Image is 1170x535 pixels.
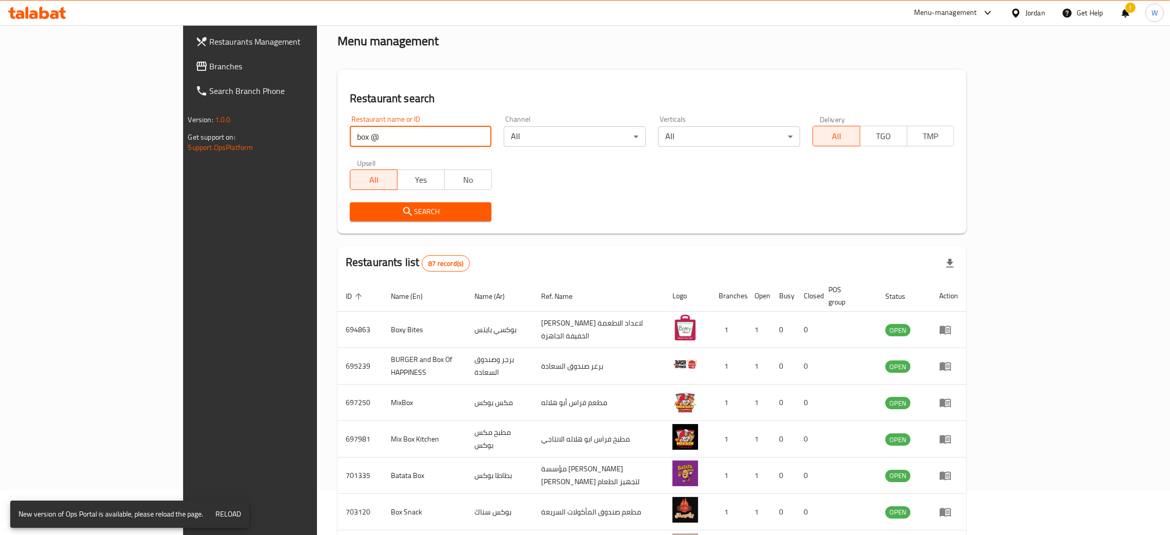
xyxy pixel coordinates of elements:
img: Mix Box Kitchen [672,424,698,450]
th: Branches [710,280,746,312]
td: 0 [796,494,820,530]
span: OPEN [885,506,910,518]
span: Name (Ar) [474,290,518,302]
div: Menu-management [914,7,977,19]
td: 0 [796,421,820,457]
span: Status [885,290,919,302]
td: 0 [796,312,820,348]
a: Branches [187,54,379,79]
span: Restaurants Management [210,35,370,48]
button: No [444,169,492,190]
div: Menu [939,506,958,518]
h2: Menu management [338,33,439,49]
img: BURGER and Box Of HAPPINESS [672,351,698,377]
td: Boxy Bites [383,312,466,348]
input: Search for restaurant name or ID.. [350,126,492,147]
div: Menu [939,396,958,409]
div: Export file [938,251,962,276]
td: 1 [746,312,771,348]
span: Ref. Name [541,290,586,302]
td: 0 [796,457,820,494]
button: Search [350,202,492,221]
td: بطاطا بوكس [466,457,533,494]
button: All [350,169,398,190]
td: 0 [771,457,796,494]
th: Logo [664,280,710,312]
img: Batata Box [672,461,698,486]
span: 87 record(s) [422,259,469,269]
span: Search [358,205,484,218]
th: Busy [771,280,796,312]
td: بوكسي بايتس [466,312,533,348]
h2: Restaurants list [346,255,470,272]
button: All [812,126,860,146]
a: Restaurants Management [187,29,379,54]
td: MixBox [383,385,466,421]
span: TMP [911,129,950,144]
div: All [504,126,646,147]
td: مؤسسة [PERSON_NAME] [PERSON_NAME] لتجهيز الطعام [533,457,664,494]
td: 1 [746,348,771,385]
img: MixBox [672,388,698,413]
td: 0 [771,348,796,385]
span: Version: [188,113,213,126]
span: Search Branch Phone [210,85,370,97]
span: OPEN [885,324,910,336]
span: TGO [864,129,903,144]
span: OPEN [885,470,910,482]
div: Menu [939,323,958,336]
th: Open [746,280,771,312]
span: Reload [215,508,241,521]
div: Total records count [422,255,470,272]
div: Menu [939,433,958,445]
span: POS group [828,283,865,308]
td: [PERSON_NAME] لاعداد الاطعمة الخفيفة الجاهزة [533,312,664,348]
td: 1 [710,494,746,530]
th: Closed [796,280,820,312]
td: 1 [710,385,746,421]
span: Get support on: [188,130,235,144]
img: Box Snack [672,497,698,523]
div: New version of Ops Portal is available, please reload the page. [18,504,203,525]
a: Support.OpsPlatform [188,141,253,154]
td: 0 [771,385,796,421]
td: برجر وصندوق السعادة [466,348,533,385]
td: 1 [710,312,746,348]
h2: Restaurant search [350,91,955,106]
td: 1 [746,421,771,457]
span: No [449,173,488,187]
td: مطعم صندوق المأكولات السريعة [533,494,664,530]
div: OPEN [885,433,910,446]
td: مكس بوكس [466,385,533,421]
td: 0 [771,421,796,457]
td: بوكس سناك [466,494,533,530]
button: TGO [860,126,907,146]
td: 0 [771,312,796,348]
a: Search Branch Phone [187,79,379,103]
div: Menu [939,469,958,482]
td: 1 [710,421,746,457]
img: Boxy Bites [672,315,698,340]
label: Delivery [820,116,845,123]
span: OPEN [885,434,910,446]
button: Reload [211,505,245,524]
th: Action [931,280,966,312]
label: Upsell [357,159,376,166]
span: ID [346,290,365,302]
td: 0 [771,494,796,530]
td: 1 [746,494,771,530]
span: OPEN [885,397,910,409]
td: Box Snack [383,494,466,530]
button: TMP [907,126,955,146]
td: 0 [796,385,820,421]
td: 1 [710,457,746,494]
td: 1 [710,348,746,385]
span: Name (En) [391,290,436,302]
span: All [354,173,393,187]
span: Branches [210,60,370,72]
td: Batata Box [383,457,466,494]
span: All [817,129,856,144]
